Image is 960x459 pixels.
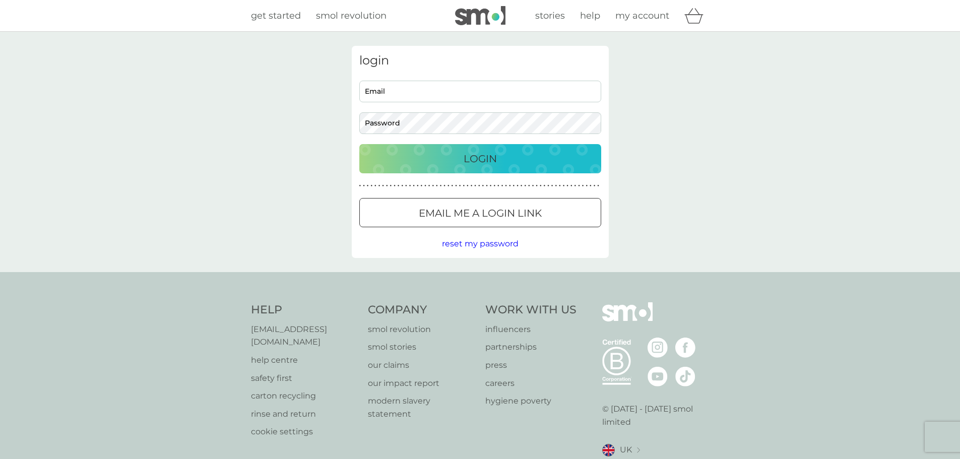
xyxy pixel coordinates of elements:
[590,183,592,188] p: ●
[316,10,387,21] span: smol revolution
[615,9,669,23] a: my account
[374,183,376,188] p: ●
[463,183,465,188] p: ●
[251,9,301,23] a: get started
[440,183,442,188] p: ●
[486,183,488,188] p: ●
[485,359,577,372] a: press
[251,354,358,367] p: help centre
[251,372,358,385] a: safety first
[436,183,438,188] p: ●
[563,183,565,188] p: ●
[524,183,526,188] p: ●
[251,425,358,438] p: cookie settings
[442,237,519,250] button: reset my password
[559,183,561,188] p: ●
[251,389,358,403] a: carton recycling
[428,183,430,188] p: ●
[566,183,568,188] p: ●
[417,183,419,188] p: ●
[517,183,519,188] p: ●
[316,9,387,23] a: smol revolution
[405,183,407,188] p: ●
[535,9,565,23] a: stories
[637,447,640,453] img: select a new location
[648,366,668,386] img: visit the smol Youtube page
[368,323,475,336] a: smol revolution
[251,10,301,21] span: get started
[419,205,542,221] p: Email me a login link
[490,183,492,188] p: ●
[675,338,695,358] img: visit the smol Facebook page
[386,183,388,188] p: ●
[368,341,475,354] p: smol stories
[528,183,530,188] p: ●
[580,9,600,23] a: help
[359,144,601,173] button: Login
[367,183,369,188] p: ●
[555,183,557,188] p: ●
[497,183,499,188] p: ●
[675,366,695,386] img: visit the smol Tiktok page
[378,183,380,188] p: ●
[401,183,403,188] p: ●
[501,183,503,188] p: ●
[620,443,632,456] span: UK
[251,302,358,318] h4: Help
[536,183,538,188] p: ●
[485,323,577,336] a: influencers
[602,403,710,428] p: © [DATE] - [DATE] smol limited
[478,183,480,188] p: ●
[390,183,392,188] p: ●
[594,183,596,188] p: ●
[464,151,497,167] p: Login
[368,302,475,318] h4: Company
[521,183,523,188] p: ●
[409,183,411,188] p: ●
[251,323,358,349] a: [EMAIL_ADDRESS][DOMAIN_NAME]
[485,302,577,318] h4: Work With Us
[648,338,668,358] img: visit the smol Instagram page
[368,359,475,372] p: our claims
[485,377,577,390] a: careers
[597,183,599,188] p: ●
[578,183,580,188] p: ●
[532,183,534,188] p: ●
[485,395,577,408] p: hygiene poverty
[398,183,400,188] p: ●
[509,183,511,188] p: ●
[505,183,507,188] p: ●
[602,444,615,456] img: UK flag
[467,183,469,188] p: ●
[447,183,450,188] p: ●
[251,408,358,421] p: rinse and return
[421,183,423,188] p: ●
[368,377,475,390] a: our impact report
[540,183,542,188] p: ●
[615,10,669,21] span: my account
[582,183,584,188] p: ●
[574,183,577,188] p: ●
[455,183,457,188] p: ●
[547,183,549,188] p: ●
[580,10,600,21] span: help
[513,183,515,188] p: ●
[359,198,601,227] button: Email me a login link
[586,183,588,188] p: ●
[493,183,495,188] p: ●
[394,183,396,188] p: ●
[443,183,445,188] p: ●
[452,183,454,188] p: ●
[359,53,601,68] h3: login
[370,183,372,188] p: ●
[482,183,484,188] p: ●
[485,341,577,354] a: partnerships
